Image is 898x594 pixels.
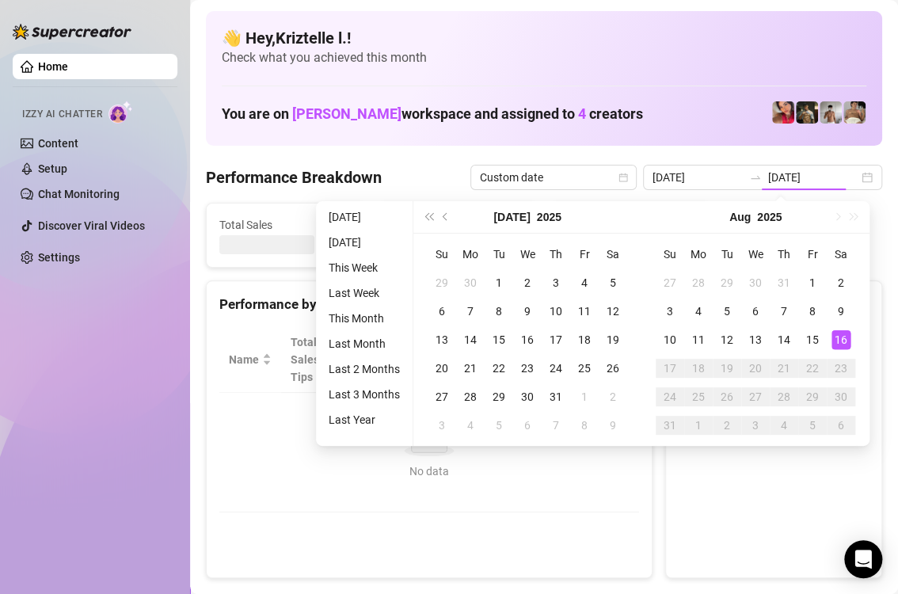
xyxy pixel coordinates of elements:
input: End date [768,169,858,186]
span: Active Chats [392,216,525,234]
span: 4 [578,105,586,122]
img: Vanessa [772,101,794,124]
span: Total Sales [219,216,352,234]
div: Sales by OnlyFans Creator [679,294,869,315]
th: Name [219,327,281,393]
a: Discover Viral Videos [38,219,145,232]
span: swap-right [749,171,762,184]
a: Content [38,137,78,150]
th: Sales / Hour [463,327,538,393]
div: Est. Hours Worked [379,342,442,377]
th: Total Sales & Tips [281,327,370,393]
span: Chat Conversion [548,342,617,377]
h4: 👋 Hey, Kriztelle l. ! [222,27,866,49]
img: logo-BBDzfeDw.svg [13,24,131,40]
th: Chat Conversion [538,327,639,393]
a: Chat Monitoring [38,188,120,200]
img: AI Chatter [108,101,133,124]
div: Open Intercom Messenger [844,540,882,578]
span: Name [229,351,259,368]
input: Start date [653,169,743,186]
span: Izzy AI Chatter [22,107,102,122]
span: Custom date [480,166,627,189]
span: calendar [618,173,628,182]
div: No data [235,463,623,480]
h4: Performance Breakdown [206,166,382,188]
div: Performance by OnlyFans Creator [219,294,639,315]
img: Tony [796,101,818,124]
span: to [749,171,762,184]
a: Setup [38,162,67,175]
img: aussieboy_j [820,101,842,124]
a: Settings [38,251,80,264]
span: [PERSON_NAME] [292,105,401,122]
span: Sales / Hour [473,342,516,377]
h1: You are on workspace and assigned to creators [222,105,643,123]
span: Messages Sent [564,216,697,234]
span: Total Sales & Tips [291,333,348,386]
span: Check what you achieved this month [222,49,866,67]
img: Aussieboy_jfree [843,101,866,124]
a: Home [38,60,68,73]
